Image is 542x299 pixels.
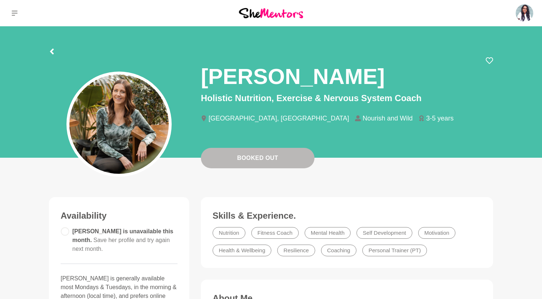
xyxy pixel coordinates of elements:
h3: Skills & Experience. [213,210,481,221]
li: [GEOGRAPHIC_DATA], [GEOGRAPHIC_DATA] [201,115,355,122]
img: She Mentors Logo [239,8,303,18]
p: Holistic Nutrition, Exercise & Nervous System Coach [201,92,493,105]
li: Nourish and Wild [355,115,419,122]
span: [PERSON_NAME] is unavailable this month. [72,228,173,252]
h1: [PERSON_NAME] [201,63,385,90]
li: 3-5 years [419,115,459,122]
img: Anushka Batu [516,4,533,22]
span: Save her profile and try again next month. [72,237,170,252]
h3: Availability [61,210,178,221]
